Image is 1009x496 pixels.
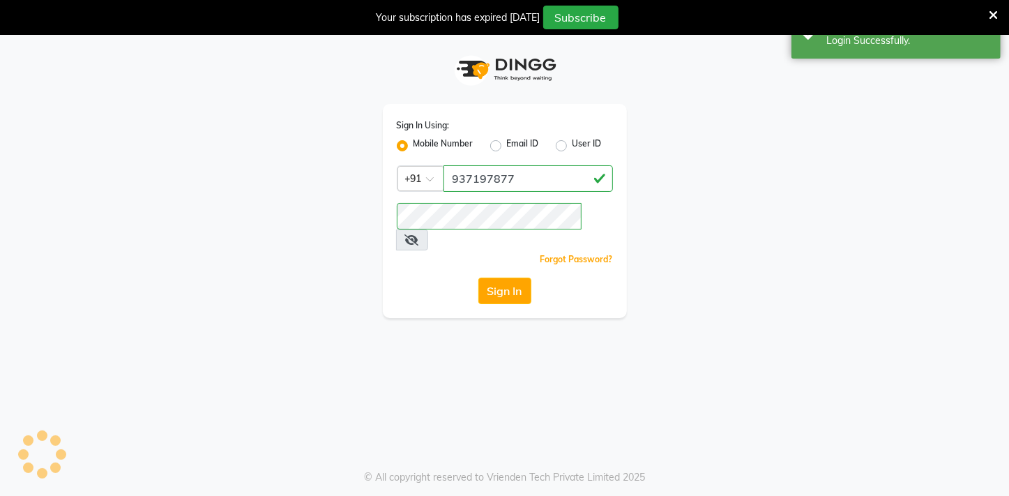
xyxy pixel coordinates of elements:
[414,137,473,154] label: Mobile Number
[397,203,582,230] input: Username
[443,165,613,192] input: Username
[826,33,990,48] div: Login Successfully.
[478,278,531,304] button: Sign In
[507,137,539,154] label: Email ID
[377,10,540,25] div: Your subscription has expired [DATE]
[572,137,602,154] label: User ID
[540,254,613,264] a: Forgot Password?
[397,119,450,132] label: Sign In Using:
[449,49,561,90] img: logo1.svg
[543,6,619,29] button: Subscribe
